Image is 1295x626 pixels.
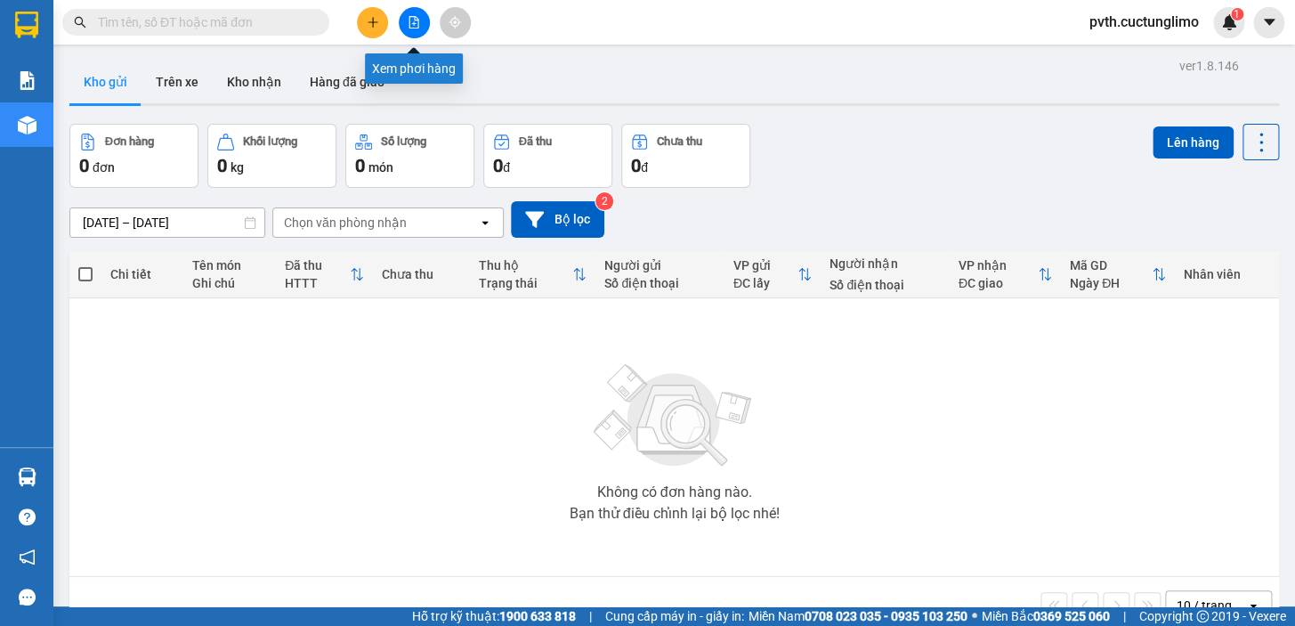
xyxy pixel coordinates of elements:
img: warehouse-icon [18,467,36,486]
strong: 0708 023 035 - 0935 103 250 [805,609,967,623]
span: pvth.cuctunglimo [1075,11,1213,33]
th: Toggle SortBy [1061,251,1175,298]
span: Miền Bắc [982,606,1110,626]
span: | [1123,606,1126,626]
button: Đã thu0đ [483,124,612,188]
div: Đã thu [519,135,552,148]
span: đ [641,160,648,175]
div: Người gửi [604,258,715,272]
div: Ngày ĐH [1070,276,1152,290]
input: Tìm tên, số ĐT hoặc mã đơn [98,12,308,32]
img: logo-vxr [15,12,38,38]
div: Bạn thử điều chỉnh lại bộ lọc nhé! [569,507,779,521]
th: Toggle SortBy [469,251,595,298]
input: Select a date range. [70,208,264,237]
button: Chưa thu0đ [621,124,750,188]
div: Chưa thu [657,135,702,148]
div: VP gửi [733,258,798,272]
span: 1 [1234,8,1240,20]
div: Đã thu [285,258,350,272]
div: Đơn hàng [105,135,154,148]
span: ⚪️ [972,613,977,620]
span: món [368,160,393,175]
span: search [74,16,86,28]
button: plus [357,7,388,38]
div: 10 / trang [1177,597,1232,614]
button: file-add [399,7,430,38]
span: 0 [631,155,641,176]
div: Khối lượng [243,135,297,148]
div: Ghi chú [192,276,267,290]
span: đơn [93,160,115,175]
sup: 2 [595,192,613,210]
div: Thu hộ [478,258,572,272]
th: Toggle SortBy [276,251,373,298]
img: warehouse-icon [18,116,36,134]
sup: 1 [1231,8,1243,20]
span: caret-down [1261,14,1277,30]
span: 0 [355,155,365,176]
span: aim [449,16,461,28]
span: question-circle [19,508,36,525]
div: Xem phơi hàng [365,53,463,84]
span: 0 [217,155,227,176]
div: Người nhận [830,256,940,271]
button: Khối lượng0kg [207,124,336,188]
div: ĐC lấy [733,276,798,290]
th: Toggle SortBy [724,251,822,298]
button: Trên xe [142,61,213,103]
span: copyright [1196,610,1209,622]
strong: 1900 633 818 [499,609,576,623]
svg: open [478,215,492,230]
img: icon-new-feature [1221,14,1237,30]
div: Chưa thu [382,267,461,281]
div: Tên món [192,258,267,272]
span: file-add [408,16,420,28]
div: Số điện thoại [604,276,715,290]
span: kg [231,160,244,175]
div: Chi tiết [110,267,174,281]
span: plus [367,16,379,28]
div: Số điện thoại [830,278,940,292]
span: | [589,606,592,626]
div: Chọn văn phòng nhận [284,214,407,232]
strong: 0369 525 060 [1033,609,1110,623]
button: Lên hàng [1153,126,1234,159]
img: svg+xml;base64,PHN2ZyBjbGFzcz0ibGlzdC1wbHVnX19zdmciIHhtbG5zPSJodHRwOi8vd3d3LnczLm9yZy8yMDAwL3N2Zy... [585,354,763,478]
span: message [19,589,36,606]
button: caret-down [1253,7,1284,38]
div: ver 1.8.146 [1179,56,1239,76]
span: notification [19,549,36,565]
div: HTTT [285,276,350,290]
button: Số lượng0món [345,124,474,188]
button: Kho nhận [213,61,295,103]
img: solution-icon [18,71,36,90]
div: Số lượng [381,135,426,148]
span: Cung cấp máy in - giấy in: [605,606,744,626]
span: 0 [493,155,503,176]
div: ĐC giao [959,276,1038,290]
div: Trạng thái [478,276,572,290]
div: Không có đơn hàng nào. [596,485,751,500]
button: Hàng đã giao [295,61,399,103]
button: Bộ lọc [511,201,604,238]
button: Kho gửi [69,61,142,103]
th: Toggle SortBy [950,251,1061,298]
span: 0 [79,155,89,176]
div: Mã GD [1070,258,1152,272]
span: Hỗ trợ kỹ thuật: [412,606,576,626]
button: Đơn hàng0đơn [69,124,198,188]
span: Miền Nam [749,606,967,626]
span: đ [503,160,510,175]
div: Nhân viên [1184,267,1270,281]
button: aim [440,7,471,38]
svg: open [1246,598,1260,613]
div: VP nhận [959,258,1038,272]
